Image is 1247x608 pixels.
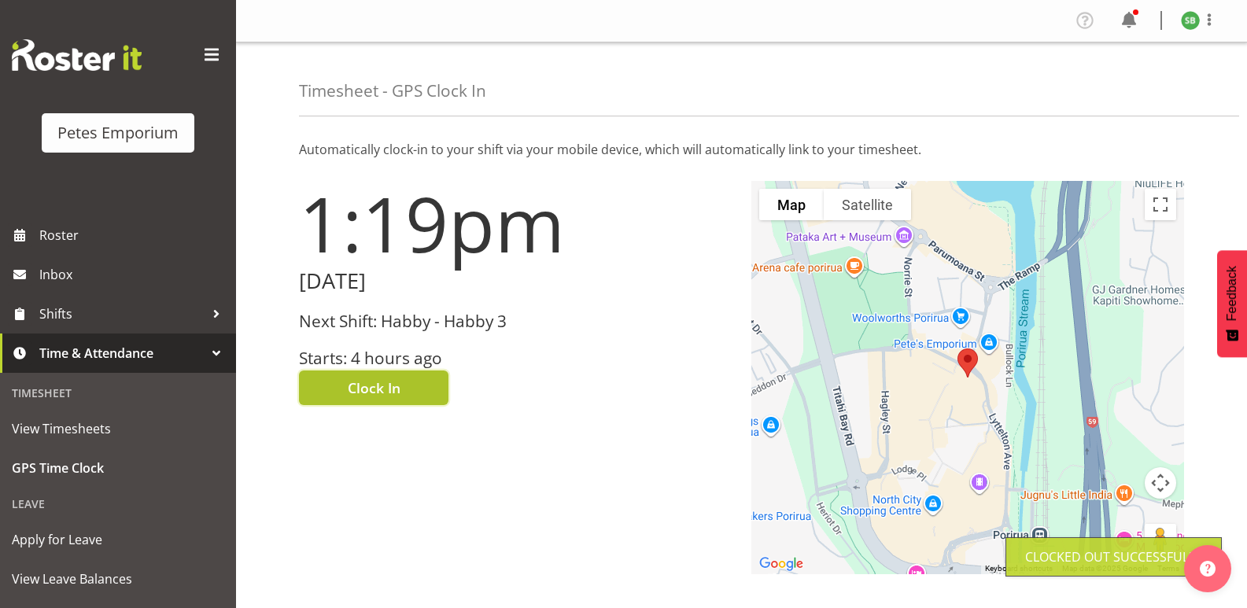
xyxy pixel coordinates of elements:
[299,349,732,367] h3: Starts: 4 hours ago
[759,189,824,220] button: Show street map
[299,269,732,293] h2: [DATE]
[299,312,732,330] h3: Next Shift: Habby - Habby 3
[1145,189,1176,220] button: Toggle fullscreen view
[299,181,732,266] h1: 1:19pm
[39,223,228,247] span: Roster
[39,263,228,286] span: Inbox
[12,456,224,480] span: GPS Time Clock
[1200,561,1216,577] img: help-xxl-2.png
[12,528,224,551] span: Apply for Leave
[1025,547,1202,566] div: Clocked out Successfully
[12,39,142,71] img: Rosterit website logo
[1217,250,1247,357] button: Feedback - Show survey
[4,409,232,448] a: View Timesheets
[39,341,205,365] span: Time & Attendance
[299,82,486,100] h4: Timesheet - GPS Clock In
[299,140,1184,159] p: Automatically clock-in to your shift via your mobile device, which will automatically link to you...
[1145,524,1176,555] button: Drag Pegman onto the map to open Street View
[348,378,400,398] span: Clock In
[755,554,807,574] img: Google
[4,559,232,599] a: View Leave Balances
[39,302,205,326] span: Shifts
[1181,11,1200,30] img: stephanie-burden9828.jpg
[12,417,224,440] span: View Timesheets
[12,567,224,591] span: View Leave Balances
[824,189,911,220] button: Show satellite imagery
[57,121,179,145] div: Petes Emporium
[1225,266,1239,321] span: Feedback
[4,448,232,488] a: GPS Time Clock
[4,488,232,520] div: Leave
[985,563,1053,574] button: Keyboard shortcuts
[755,554,807,574] a: Open this area in Google Maps (opens a new window)
[299,370,448,405] button: Clock In
[1145,467,1176,499] button: Map camera controls
[4,377,232,409] div: Timesheet
[4,520,232,559] a: Apply for Leave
